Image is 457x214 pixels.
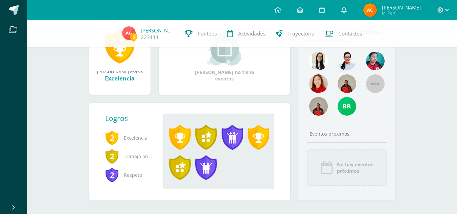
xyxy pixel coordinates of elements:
span: Mi Perfil [382,10,421,16]
span: No hay eventos próximos [337,161,373,174]
img: 4cadd866b9674bb26779ba88b494ab1f.png [338,74,356,93]
img: 866d362cde494ecbe9643e803a178058.png [309,52,328,70]
a: Trayectoria [271,20,320,47]
div: [PERSON_NAME] obtuvo [96,69,144,74]
img: 177a0cef6189344261906be38084f07c.png [309,97,328,116]
img: 55x55 [366,74,385,93]
img: 01bf093e3b59e3a8583d724d2bd04c9e.png [309,74,328,93]
span: 6 [130,33,137,41]
span: 2 [105,130,119,145]
div: Excelencia [96,74,144,82]
a: [PERSON_NAME] [141,27,175,34]
a: Punteos [180,20,222,47]
img: ba2b68ccd73e7bf473a4db19a72ae62d.png [338,52,356,70]
span: Excelencia [105,128,153,147]
span: Actividades [238,30,266,37]
span: Contactos [338,30,362,37]
span: Punteos [198,30,217,37]
span: Trabajo original [105,147,153,166]
img: event_icon.png [320,161,334,174]
span: Respeto [105,166,153,184]
img: 2cf98a3ce006e1fe33b0cb583ff028b2.png [122,26,136,40]
div: Eventos próximos [307,130,387,137]
span: 2 [105,148,119,164]
a: Actividades [222,20,271,47]
img: 1c7763f46a97a60cb2d0673d8595e6ce.png [366,52,385,70]
div: Logros [105,114,158,123]
div: [PERSON_NAME] no tiene eventos [191,32,258,82]
a: 223111 [141,34,159,41]
span: [PERSON_NAME] [382,4,421,11]
img: 25cdf522f95c9b2faec00287e0f2f2ca.png [338,97,356,116]
img: e2ef33e41d7cf7d1c7af50fd7305795b.png [363,3,377,17]
a: Contactos [320,20,367,47]
span: 2 [105,167,119,183]
img: event_small.png [206,32,243,66]
span: Trayectoria [288,30,315,37]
